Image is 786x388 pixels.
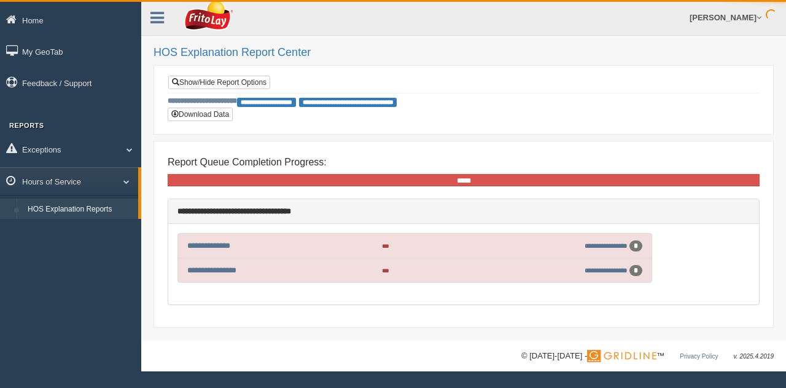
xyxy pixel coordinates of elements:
[168,157,760,168] h4: Report Queue Completion Progress:
[680,353,718,360] a: Privacy Policy
[168,108,233,121] button: Download Data
[521,350,774,363] div: © [DATE]-[DATE] - ™
[734,353,774,360] span: v. 2025.4.2019
[154,47,774,59] h2: HOS Explanation Report Center
[168,76,270,89] a: Show/Hide Report Options
[587,350,656,362] img: Gridline
[22,199,138,221] a: HOS Explanation Reports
